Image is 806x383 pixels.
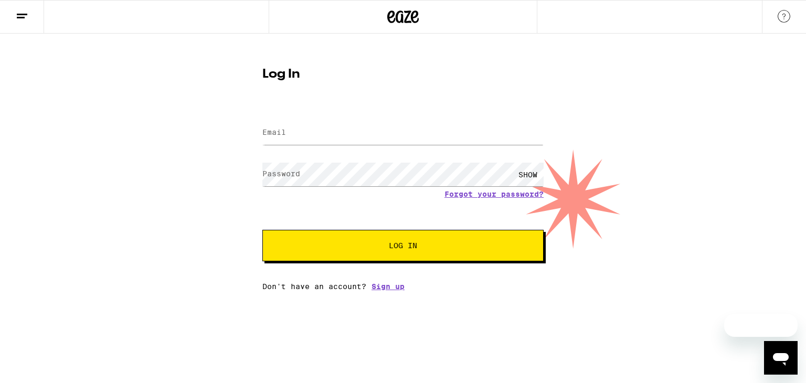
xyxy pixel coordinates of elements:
[764,341,798,375] iframe: Button to launch messaging window
[262,121,544,145] input: Email
[262,68,544,81] h1: Log In
[372,282,405,291] a: Sign up
[262,230,544,261] button: Log In
[512,163,544,186] div: SHOW
[389,242,417,249] span: Log In
[262,169,300,178] label: Password
[262,282,544,291] div: Don't have an account?
[444,190,544,198] a: Forgot your password?
[262,128,286,136] label: Email
[724,314,798,337] iframe: Message from company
